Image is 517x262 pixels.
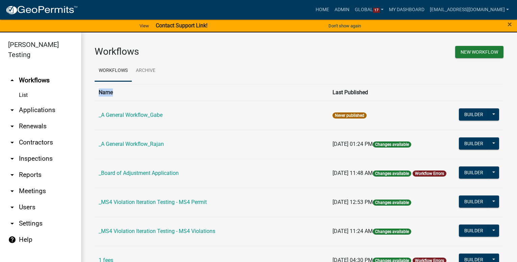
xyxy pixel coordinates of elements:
[95,84,328,101] th: Name
[8,106,16,114] i: arrow_drop_down
[99,112,163,118] a: _A General Workflow_Gabe
[99,170,179,176] a: _Board of Adjustment Application
[8,171,16,179] i: arrow_drop_down
[326,20,364,31] button: Don't show again
[333,112,367,119] span: Never published
[95,60,132,82] a: Workflows
[8,203,16,211] i: arrow_drop_down
[459,195,489,208] button: Builder
[333,170,373,176] span: [DATE] 11:48 AM
[8,155,16,163] i: arrow_drop_down
[156,22,207,29] strong: Contact Support Link!
[8,138,16,147] i: arrow_drop_down
[8,122,16,130] i: arrow_drop_down
[332,3,352,16] a: Admin
[328,84,453,101] th: Last Published
[132,60,159,82] a: Archive
[373,171,411,177] span: Changes available
[373,229,411,235] span: Changes available
[8,236,16,244] i: help
[373,141,411,148] span: Changes available
[508,20,512,28] button: Close
[95,46,294,57] h3: Workflows
[313,3,332,16] a: Home
[99,199,207,205] a: _MS4 Violation Iteration Testing - MS4 Permit
[333,141,373,147] span: [DATE] 01:24 PM
[508,20,512,29] span: ×
[99,228,215,234] a: _MS4 Violation Iteration Testing - MS4 Violations
[8,219,16,228] i: arrow_drop_down
[459,225,489,237] button: Builder
[333,228,373,234] span: [DATE] 11:24 AM
[8,76,16,84] i: arrow_drop_up
[415,171,444,176] a: Workflow Errors
[99,141,164,147] a: _A General Workflow_Rajan
[455,46,503,58] button: New Workflow
[386,3,427,16] a: My Dashboard
[333,199,373,205] span: [DATE] 12:53 PM
[352,3,387,16] a: Global17
[427,3,512,16] a: [EMAIL_ADDRESS][DOMAIN_NAME]
[373,200,411,206] span: Changes available
[8,187,16,195] i: arrow_drop_down
[373,8,380,13] span: 17
[459,108,489,121] button: Builder
[459,137,489,150] button: Builder
[137,20,152,31] a: View
[459,166,489,179] button: Builder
